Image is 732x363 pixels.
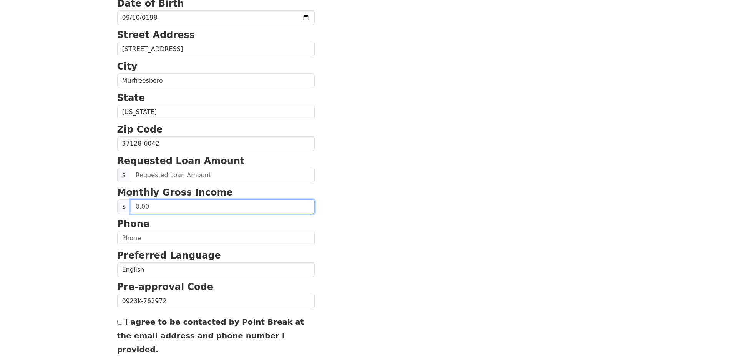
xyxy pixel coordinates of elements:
[117,124,163,135] strong: Zip Code
[117,30,195,40] strong: Street Address
[117,156,245,166] strong: Requested Loan Amount
[117,186,315,199] p: Monthly Gross Income
[117,294,315,308] input: Pre-approval Code
[117,231,315,245] input: Phone
[131,168,315,182] input: Requested Loan Amount
[131,199,315,214] input: 0.00
[117,199,131,214] span: $
[117,219,150,229] strong: Phone
[117,93,145,103] strong: State
[117,61,138,72] strong: City
[117,250,221,261] strong: Preferred Language
[117,168,131,182] span: $
[117,136,315,151] input: Zip Code
[117,42,315,56] input: Street Address
[117,73,315,88] input: City
[117,317,304,354] label: I agree to be contacted by Point Break at the email address and phone number I provided.
[117,282,214,292] strong: Pre-approval Code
